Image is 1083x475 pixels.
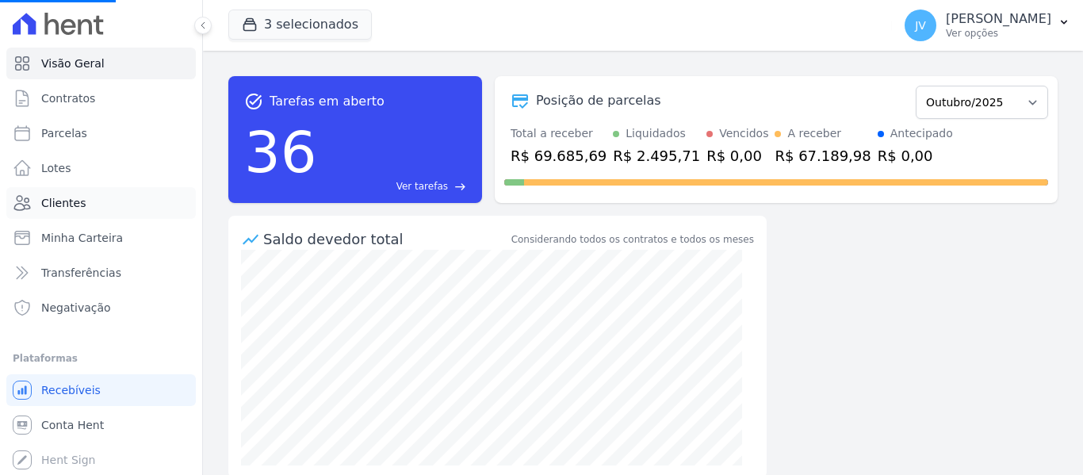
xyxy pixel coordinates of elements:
[890,125,953,142] div: Antecipado
[41,382,101,398] span: Recebíveis
[511,125,607,142] div: Total a receber
[775,145,871,167] div: R$ 67.189,98
[41,56,105,71] span: Visão Geral
[454,181,466,193] span: east
[706,145,768,167] div: R$ 0,00
[6,48,196,79] a: Visão Geral
[396,179,448,193] span: Ver tarefas
[787,125,841,142] div: A receber
[613,145,700,167] div: R$ 2.495,71
[13,349,189,368] div: Plataformas
[6,374,196,406] a: Recebíveis
[878,145,953,167] div: R$ 0,00
[41,265,121,281] span: Transferências
[6,409,196,441] a: Conta Hent
[626,125,686,142] div: Liquidados
[946,27,1051,40] p: Ver opções
[6,257,196,289] a: Transferências
[228,10,372,40] button: 3 selecionados
[511,145,607,167] div: R$ 69.685,69
[6,117,196,149] a: Parcelas
[41,160,71,176] span: Lotes
[915,20,926,31] span: JV
[6,222,196,254] a: Minha Carteira
[6,152,196,184] a: Lotes
[6,82,196,114] a: Contratos
[263,228,508,250] div: Saldo devedor total
[244,92,263,111] span: task_alt
[41,195,86,211] span: Clientes
[323,179,466,193] a: Ver tarefas east
[892,3,1083,48] button: JV [PERSON_NAME] Ver opções
[536,91,661,110] div: Posição de parcelas
[511,232,754,247] div: Considerando todos os contratos e todos os meses
[6,292,196,324] a: Negativação
[946,11,1051,27] p: [PERSON_NAME]
[270,92,385,111] span: Tarefas em aberto
[244,111,317,193] div: 36
[41,90,95,106] span: Contratos
[41,125,87,141] span: Parcelas
[41,417,104,433] span: Conta Hent
[719,125,768,142] div: Vencidos
[6,187,196,219] a: Clientes
[41,300,111,316] span: Negativação
[41,230,123,246] span: Minha Carteira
